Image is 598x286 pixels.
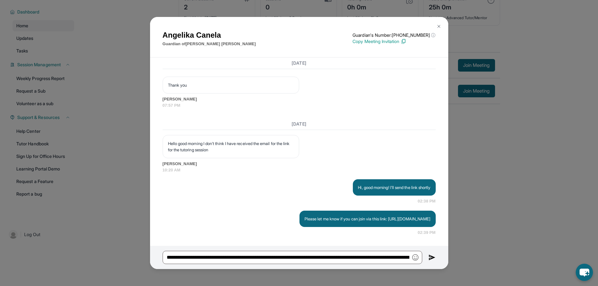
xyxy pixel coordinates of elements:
[418,229,436,236] span: 02:39 PM
[436,24,441,29] img: Close Icon
[163,30,256,41] h1: Angelika Canela
[418,198,436,204] span: 02:38 PM
[168,140,294,153] p: Hello good morning I don't think I have received the email for the link for the tutoring session
[163,60,436,66] h3: [DATE]
[428,254,436,261] img: Send icon
[576,264,593,281] button: chat-button
[412,254,418,261] img: Emoji
[353,32,435,38] p: Guardian's Number: [PHONE_NUMBER]
[401,39,406,44] img: Copy Icon
[353,38,435,45] p: Copy Meeting Invitation
[431,32,435,38] span: ⓘ
[163,96,436,102] span: [PERSON_NAME]
[168,82,294,88] p: Thank you
[163,41,256,47] p: Guardian of [PERSON_NAME] [PERSON_NAME]
[163,161,436,167] span: [PERSON_NAME]
[304,216,431,222] p: Please let me know if you can join via this link: [URL][DOMAIN_NAME]
[163,167,436,173] span: 10:20 AM
[163,102,436,109] span: 07:57 PM
[163,121,436,127] h3: [DATE]
[358,184,430,191] p: Hi, good morning! I'll send the link shortly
